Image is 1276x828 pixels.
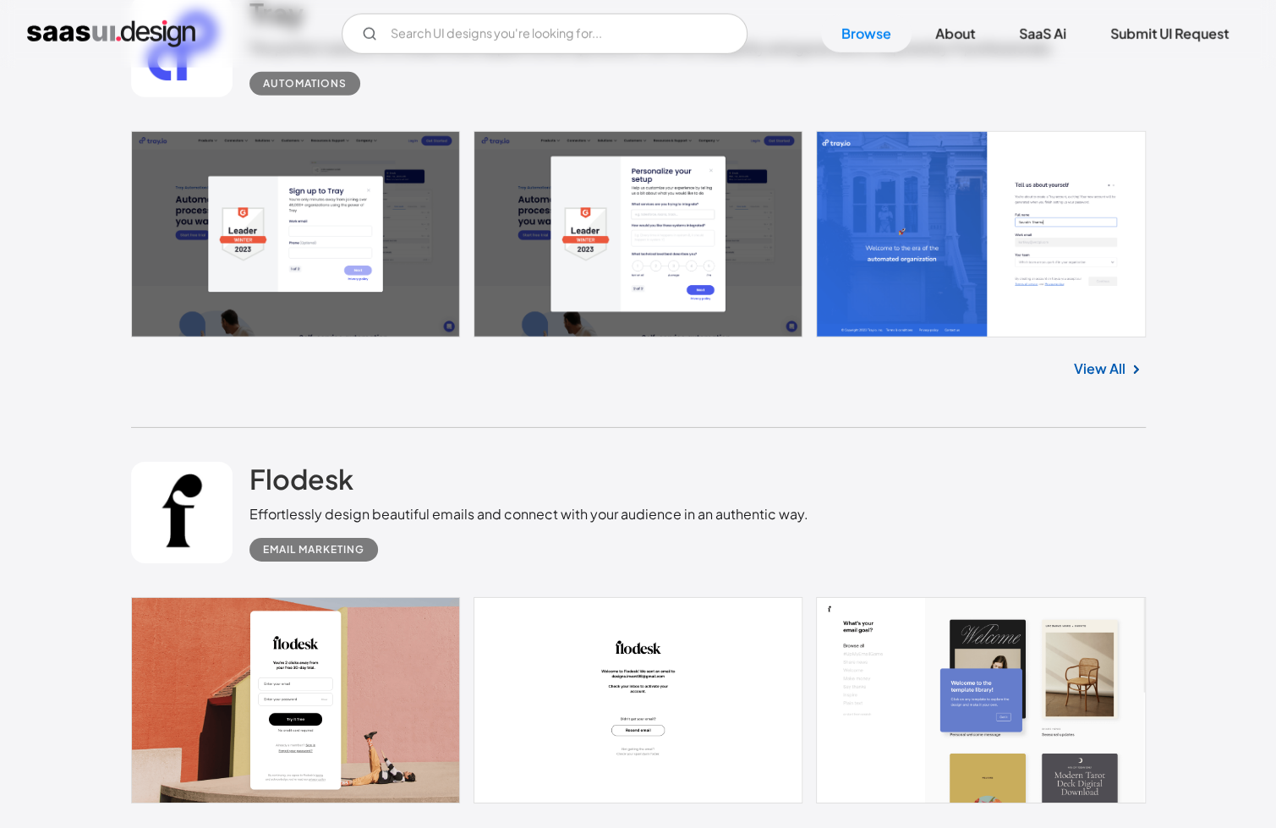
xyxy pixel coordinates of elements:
[1074,359,1125,379] a: View All
[821,15,912,52] a: Browse
[1090,15,1249,52] a: Submit UI Request
[342,14,748,54] input: Search UI designs you're looking for...
[27,20,195,47] a: home
[249,462,353,496] h2: Flodesk
[249,462,353,504] a: Flodesk
[249,504,808,524] div: Effortlessly design beautiful emails and connect with your audience in an authentic way.
[915,15,995,52] a: About
[263,540,364,560] div: Email Marketing
[999,15,1087,52] a: SaaS Ai
[342,14,748,54] form: Email Form
[263,74,347,94] div: Automations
